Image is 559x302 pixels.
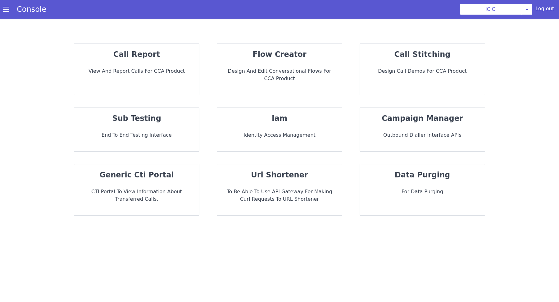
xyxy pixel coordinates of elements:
p: End to End Testing Interface [79,131,194,139]
strong: data purging [395,171,450,179]
p: Design call demos for CCA Product [365,67,480,75]
p: CTI portal to view information about transferred Calls. [79,188,194,203]
strong: campaign manager [382,114,463,123]
p: For data purging [365,188,480,195]
strong: call stitching [394,50,451,59]
strong: flow creator [252,50,306,59]
p: View and report calls for CCA Product [79,67,194,75]
p: Design and Edit Conversational flows for CCA Product [222,67,337,82]
a: Console [9,5,54,14]
strong: url shortener [251,171,308,179]
p: Identity Access Management [222,131,337,139]
button: ICICI [460,4,522,15]
strong: sub testing [112,114,161,123]
div: Log out [535,5,554,15]
p: To be able to use API Gateway for making curl requests to URL Shortener [222,188,337,203]
p: Outbound dialler interface APIs [365,131,480,139]
strong: iam [272,114,287,123]
strong: generic cti portal [99,171,174,179]
strong: call report [113,50,160,59]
